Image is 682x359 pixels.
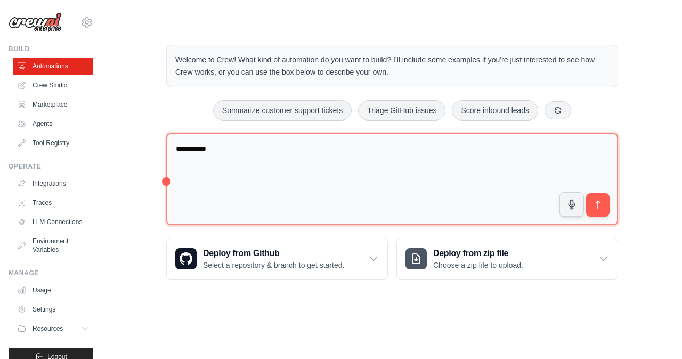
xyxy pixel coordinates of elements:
button: Resources [13,320,93,337]
a: Marketplace [13,96,93,113]
a: Tool Registry [13,134,93,151]
a: Traces [13,194,93,211]
img: Logo [9,12,62,33]
a: Agents [13,115,93,132]
h3: Deploy from zip file [433,247,523,260]
p: Select a repository & branch to get started. [203,260,344,270]
button: Summarize customer support tickets [213,100,352,121]
button: Score inbound leads [452,100,538,121]
div: Build [9,45,93,53]
a: Settings [13,301,93,318]
a: Automations [13,58,93,75]
h3: Deploy from Github [203,247,344,260]
a: Crew Studio [13,77,93,94]
span: Resources [33,324,63,333]
p: Welcome to Crew! What kind of automation do you want to build? I'll include some examples if you'... [175,54,609,78]
button: Triage GitHub issues [358,100,445,121]
p: Choose a zip file to upload. [433,260,523,270]
a: Usage [13,282,93,299]
div: Operate [9,162,93,171]
a: Environment Variables [13,233,93,258]
div: Manage [9,269,93,277]
a: LLM Connections [13,213,93,230]
a: Integrations [13,175,93,192]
